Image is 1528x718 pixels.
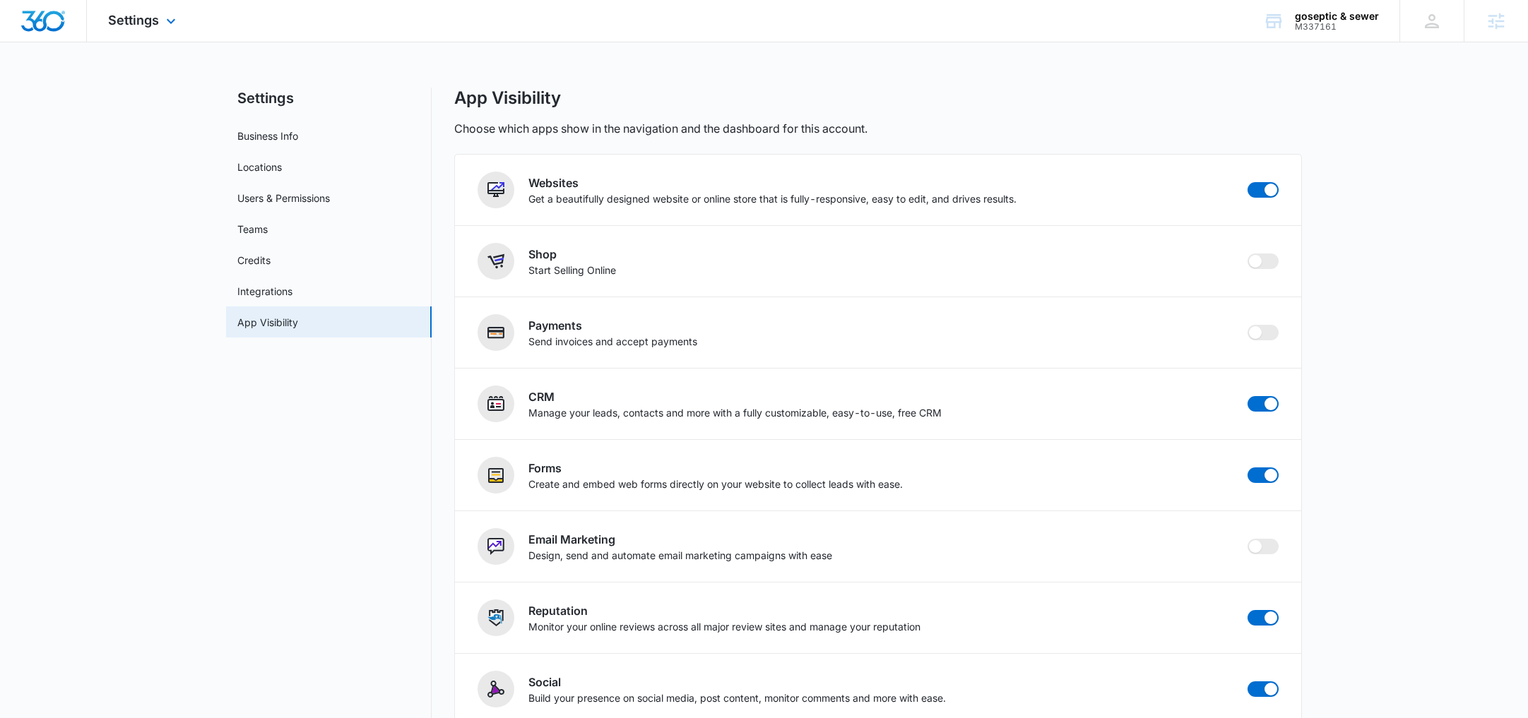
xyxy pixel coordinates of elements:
img: Forms [487,467,504,484]
img: Email Marketing [487,538,504,555]
img: Social [487,681,504,698]
img: Payments [487,324,504,341]
p: Choose which apps show in the navigation and the dashboard for this account. [454,120,867,137]
p: Create and embed web forms directly on your website to collect leads with ease. [528,477,903,491]
p: Start Selling Online [528,263,616,277]
h2: Social [528,674,946,690]
h2: Email Marketing [528,531,832,548]
a: Locations [237,160,282,174]
p: Design, send and automate email marketing campaigns with ease [528,548,832,563]
p: Get a beautifully designed website or online store that is fully-responsive, easy to edit, and dr... [528,191,1017,206]
h2: Payments [528,317,697,334]
h1: App Visibility [454,88,561,109]
div: account id [1295,22,1379,32]
a: Integrations [237,284,292,299]
a: Credits [237,253,271,268]
h2: Reputation [528,602,920,619]
p: Manage your leads, contacts and more with a fully customizable, easy-to-use, free CRM [528,405,942,420]
div: account name [1295,11,1379,22]
h2: CRM [528,388,942,405]
img: Reputation [487,609,504,626]
h2: Forms [528,460,903,477]
h2: Shop [528,246,616,263]
h2: Websites [528,174,1017,191]
a: Teams [237,222,268,237]
img: CRM [487,395,504,412]
a: App Visibility [237,315,298,330]
img: Shop [487,253,504,270]
a: Users & Permissions [237,191,330,205]
a: Business Info [237,128,298,143]
p: Send invoices and accept payments [528,334,697,349]
p: Build your presence on social media, post content, monitor comments and more with ease. [528,690,946,705]
img: Websites [487,181,504,198]
span: Settings [108,13,159,28]
p: Monitor your online reviews across all major review sites and manage your reputation [528,619,920,634]
h2: Settings [226,88,432,109]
